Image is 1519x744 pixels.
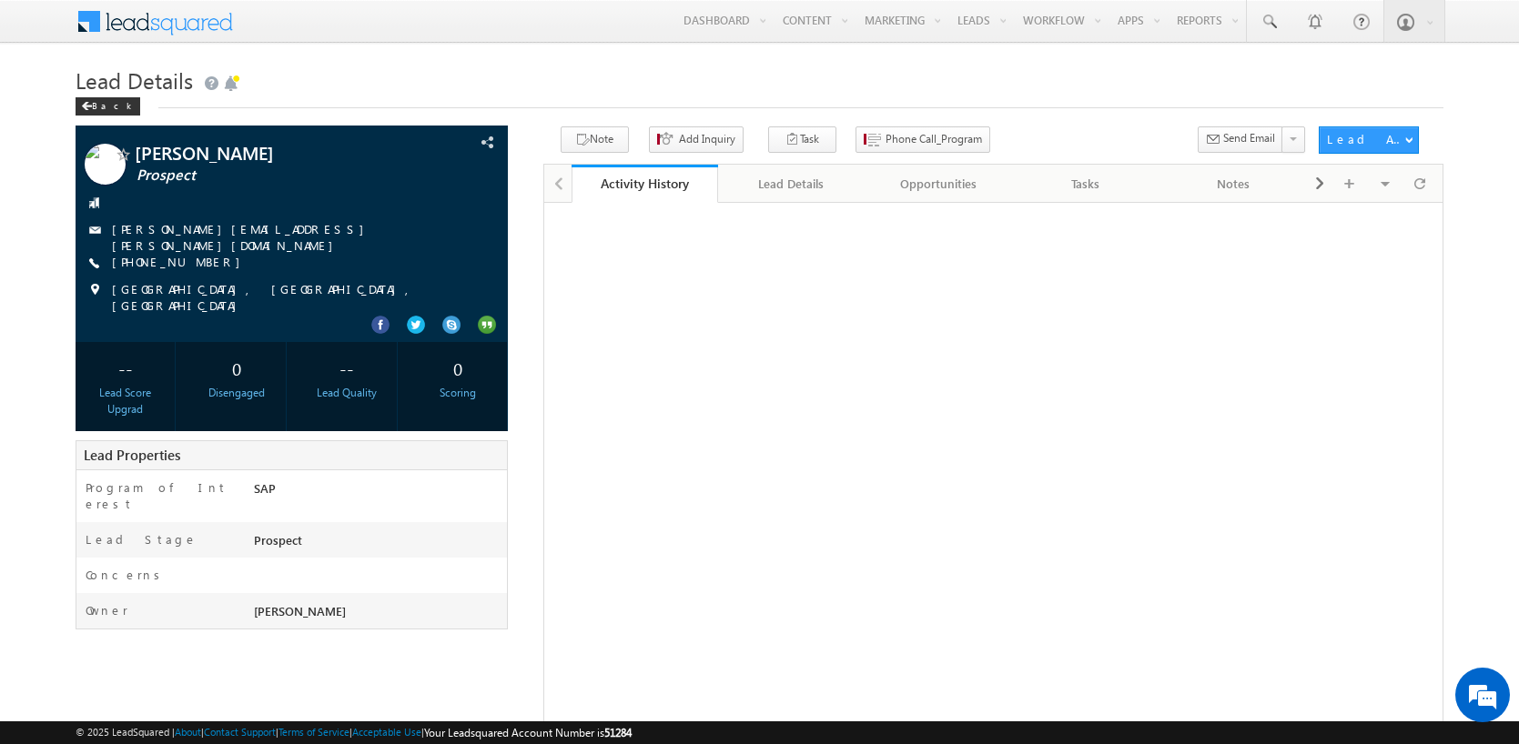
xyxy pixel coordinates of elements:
[1319,126,1419,154] button: Lead Actions
[137,166,406,185] span: Prospect
[86,602,128,618] label: Owner
[84,446,180,464] span: Lead Properties
[76,97,140,116] div: Back
[135,144,404,162] span: [PERSON_NAME]
[604,726,632,739] span: 51284
[76,724,632,741] span: © 2025 LeadSquared | | | | |
[112,221,373,253] a: [PERSON_NAME][EMAIL_ADDRESS][PERSON_NAME][DOMAIN_NAME]
[278,726,349,738] a: Terms of Service
[1160,165,1308,203] a: Notes
[352,726,421,738] a: Acceptable Use
[856,126,990,153] button: Phone Call_Program
[1223,130,1275,146] span: Send Email
[866,165,1013,203] a: Opportunities
[112,281,464,314] span: [GEOGRAPHIC_DATA], [GEOGRAPHIC_DATA], [GEOGRAPHIC_DATA]
[85,144,126,191] img: Profile photo
[249,479,508,505] div: SAP
[80,385,170,417] div: Lead Score Upgrad
[768,126,836,153] button: Task
[76,96,149,112] a: Back
[112,254,249,272] span: [PHONE_NUMBER]
[649,126,744,153] button: Add Inquiry
[880,173,997,195] div: Opportunities
[191,385,281,401] div: Disengaged
[679,131,735,147] span: Add Inquiry
[204,726,276,738] a: Contact Support
[424,726,632,739] span: Your Leadsquared Account Number is
[585,175,705,192] div: Activity History
[1013,165,1160,203] a: Tasks
[86,567,167,583] label: Concerns
[76,65,193,95] span: Lead Details
[249,531,508,557] div: Prospect
[302,351,392,385] div: --
[413,385,503,401] div: Scoring
[175,726,201,738] a: About
[1327,131,1404,147] div: Lead Actions
[302,385,392,401] div: Lead Quality
[561,126,629,153] button: Note
[86,479,232,512] label: Program of Interest
[254,603,346,618] span: [PERSON_NAME]
[1198,126,1283,153] button: Send Email
[191,351,281,385] div: 0
[733,173,849,195] div: Lead Details
[572,165,719,203] a: Activity History
[1028,173,1144,195] div: Tasks
[718,165,866,203] a: Lead Details
[886,131,982,147] span: Phone Call_Program
[1175,173,1291,195] div: Notes
[413,351,503,385] div: 0
[86,531,197,548] label: Lead Stage
[80,351,170,385] div: --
